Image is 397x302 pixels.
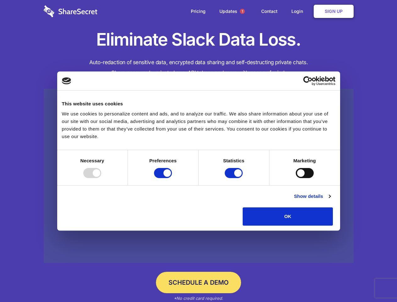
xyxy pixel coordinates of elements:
img: logo-wordmark-white-trans-d4663122ce5f474addd5e946df7df03e33cb6a1c49d2221995e7729f52c070b2.svg [44,5,97,17]
a: Wistia video thumbnail [44,89,354,263]
a: Usercentrics Cookiebot - opens in a new window [280,76,335,86]
h4: Auto-redaction of sensitive data, encrypted data sharing and self-destructing private chats. Shar... [44,57,354,78]
button: OK [243,207,333,226]
div: We use cookies to personalize content and ads, and to analyze our traffic. We also share informat... [62,110,335,140]
a: Sign Up [314,5,354,18]
h1: Eliminate Slack Data Loss. [44,28,354,51]
em: *No credit card required. [174,296,223,301]
strong: Statistics [223,158,245,163]
div: This website uses cookies [62,100,335,108]
strong: Necessary [80,158,104,163]
a: Show details [294,193,330,200]
span: 1 [240,9,245,14]
a: Schedule a Demo [156,272,241,293]
a: Login [285,2,312,21]
img: logo [62,77,71,84]
strong: Preferences [149,158,177,163]
a: Contact [255,2,284,21]
strong: Marketing [293,158,316,163]
a: Pricing [185,2,212,21]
